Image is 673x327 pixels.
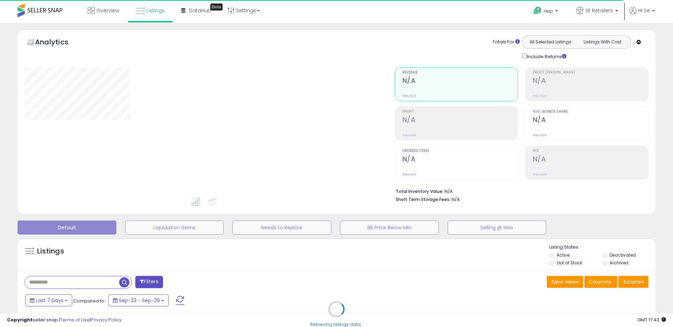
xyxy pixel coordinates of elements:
div: Totals For [492,39,520,46]
small: Prev: N/A [402,133,416,137]
span: SE Retailers [585,7,613,14]
span: N/A [451,196,460,203]
button: All Selected Listings [524,37,577,47]
span: Revenue [402,71,518,75]
h2: N/A [402,77,518,86]
button: BB Price Below Min [340,221,439,235]
span: Avg. Buybox Share [533,110,648,114]
div: Tooltip anchor [210,4,223,11]
button: Needs to Reprice [232,221,331,235]
span: ROI [533,149,648,153]
span: Profit [402,110,518,114]
small: Prev: N/A [402,94,416,98]
h2: N/A [533,116,648,125]
button: Listings With Cost [576,37,628,47]
span: Listings [147,7,165,14]
strong: Copyright [7,316,33,323]
h2: N/A [402,116,518,125]
h2: N/A [533,77,648,86]
h2: N/A [402,155,518,165]
div: Include Returns [517,52,575,60]
button: Selling @ Max [448,221,546,235]
a: Hi Se [629,7,655,23]
span: Help [544,8,553,14]
span: Overview [96,7,119,14]
span: DataHub [189,7,211,14]
button: Default [18,221,116,235]
b: Total Inventory Value: [396,188,443,194]
h2: N/A [533,155,648,165]
small: Prev: N/A [402,172,416,176]
span: Ordered Items [402,149,518,153]
li: N/A [396,187,643,195]
div: seller snap | | [7,317,122,323]
small: Prev: N/A [533,172,546,176]
button: Liquidation Items [125,221,224,235]
span: Profit [PERSON_NAME] [533,71,648,75]
i: Get Help [533,6,542,15]
a: Help [528,1,565,23]
h5: Analytics [35,37,82,49]
b: Short Term Storage Fees: [396,196,450,202]
small: Prev: N/A [533,94,546,98]
small: Prev: N/A [533,133,546,137]
span: Hi Se [638,7,650,14]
